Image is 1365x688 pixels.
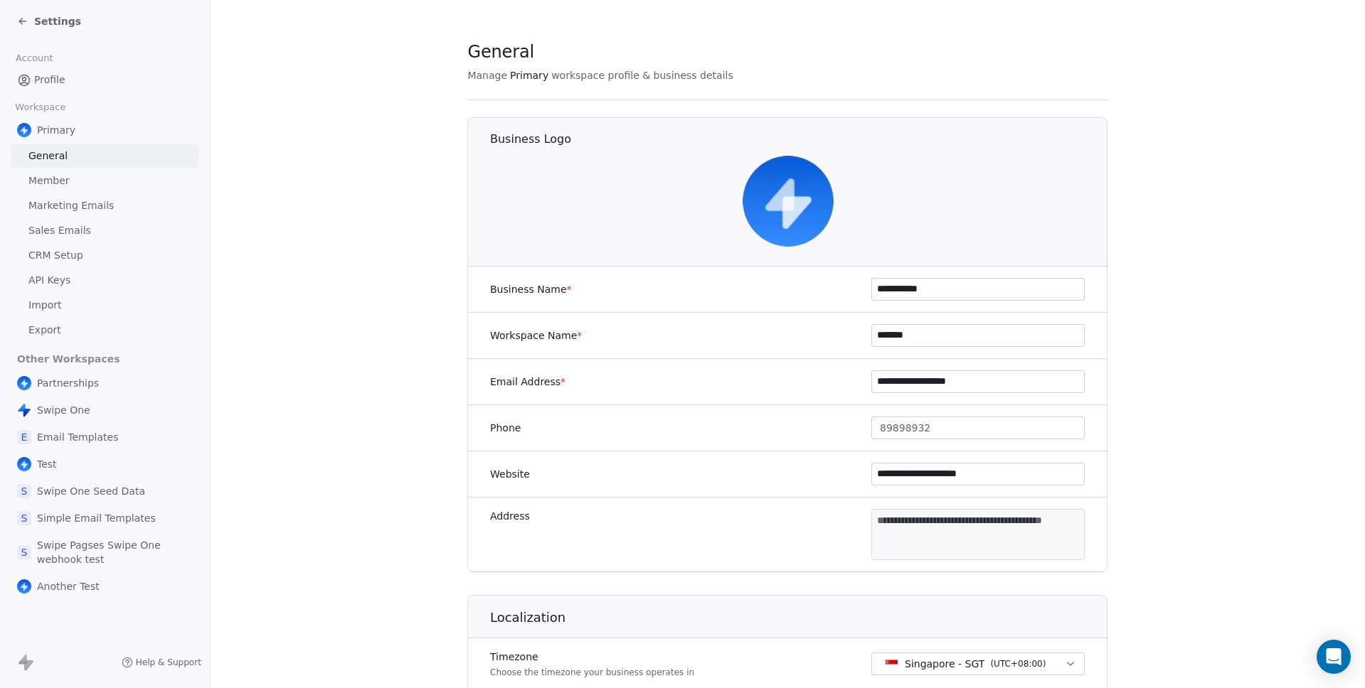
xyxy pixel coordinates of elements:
span: Workspace [9,97,72,118]
label: Website [490,467,530,481]
h1: Business Logo [490,131,1108,147]
img: swipeone-app-icon.png [17,403,31,417]
span: workspace profile & business details [551,68,733,82]
span: Swipe One Seed Data [37,484,145,498]
span: Other Workspaces [11,348,126,370]
span: Primary [37,123,75,137]
span: General [28,149,68,163]
img: user_01J93QE9VH11XXZQZDP4TWZEES.jpg [17,123,31,137]
span: Export [28,323,61,338]
span: E [17,430,31,444]
a: Member [11,169,198,193]
label: Workspace Name [490,328,582,343]
a: Import [11,294,198,317]
label: Address [490,509,530,523]
span: General [467,41,534,63]
span: Marketing Emails [28,198,114,213]
img: user_01J93QE9VH11XXZQZDP4TWZEES.jpg [17,579,31,593]
span: Singapore - SGT [905,657,984,671]
p: Choose the timezone your business operates in [490,667,694,678]
a: Help & Support [122,657,201,668]
label: Phone [490,421,521,435]
span: CRM Setup [28,248,83,263]
span: Import [28,298,61,313]
a: Profile [11,68,198,92]
img: user_01J93QE9VH11XXZQZDP4TWZEES.jpg [17,376,31,390]
span: Member [28,173,70,188]
a: General [11,144,198,168]
span: Partnerships [37,376,99,390]
a: Export [11,318,198,342]
span: S [17,545,31,559]
span: 89898932 [880,421,930,436]
span: Help & Support [136,657,201,668]
span: Swipe One [37,403,90,417]
a: CRM Setup [11,244,198,267]
span: Settings [34,14,81,28]
span: Swipe Pagses Swipe One webhook test [37,538,193,566]
span: S [17,511,31,525]
span: Sales Emails [28,223,91,238]
button: 89898932 [871,416,1085,439]
span: Test [37,457,57,471]
label: Email Address [490,375,565,389]
span: Profile [34,72,65,87]
a: Settings [17,14,81,28]
label: Business Name [490,282,572,296]
span: Manage [467,68,507,82]
span: S [17,484,31,498]
span: Account [9,48,59,69]
img: user_01J93QE9VH11XXZQZDP4TWZEES.jpg [743,156,834,247]
a: Marketing Emails [11,194,198,217]
span: Primary [510,68,548,82]
span: Simple Email Templates [37,511,156,525]
div: Open Intercom Messenger [1317,640,1351,674]
img: user_01J93QE9VH11XXZQZDP4TWZEES.jpg [17,457,31,471]
a: API Keys [11,269,198,292]
span: ( UTC+08:00 ) [991,657,1046,670]
button: Singapore - SGT(UTC+08:00) [871,652,1085,675]
label: Timezone [490,650,694,664]
span: Another Test [37,579,100,593]
span: API Keys [28,273,70,288]
h1: Localization [490,609,1108,626]
span: Email Templates [37,430,118,444]
a: Sales Emails [11,219,198,242]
